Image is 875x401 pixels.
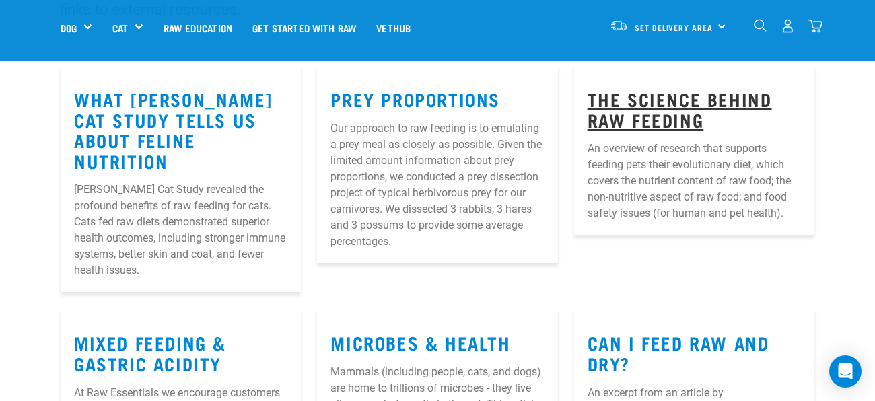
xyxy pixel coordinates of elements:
a: Can I Feed Raw and Dry? [588,337,769,368]
a: Get started with Raw [242,1,366,54]
div: Open Intercom Messenger [829,355,862,388]
span: Set Delivery Area [635,25,713,30]
a: Prey Proportions [330,94,500,104]
img: van-moving.png [610,20,628,32]
a: Microbes & Health [330,337,510,347]
a: The Science Behind Raw Feeding [588,94,772,124]
a: Vethub [366,1,421,54]
p: An overview of research that supports feeding pets their evolutionary diet, which covers the nutr... [588,141,801,221]
img: user.png [781,19,795,33]
a: Dog [61,20,77,36]
img: home-icon@2x.png [808,19,823,33]
img: home-icon-1@2x.png [754,19,767,32]
a: What [PERSON_NAME] Cat Study Tells Us About Feline Nutrition [74,94,273,166]
a: Raw Education [153,1,242,54]
a: Mixed Feeding & Gastric Acidity [74,337,226,368]
p: [PERSON_NAME] Cat Study revealed the profound benefits of raw feeding for cats. Cats fed raw diet... [74,182,287,279]
p: Our approach to raw feeding is to emulating a prey meal as closely as possible. Given the limited... [330,120,544,250]
a: Cat [112,20,128,36]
